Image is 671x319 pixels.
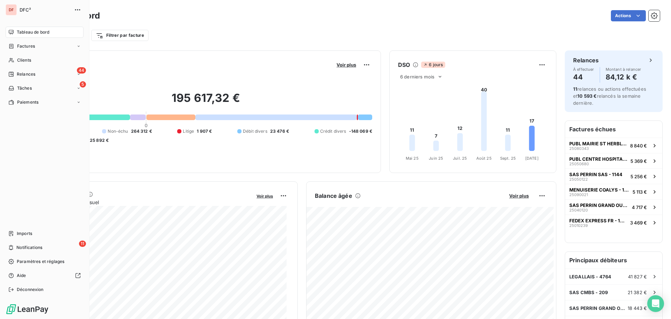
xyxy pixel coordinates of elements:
[633,189,647,195] span: 5 113 €
[569,156,628,162] span: PUBL CENTRE HOSPITALIER [GEOGRAPHIC_DATA]
[569,141,627,146] span: PUBL MAIRIE ST HERBLAIN / ORGA
[88,137,109,144] span: -25 892 €
[17,71,35,77] span: Relances
[337,62,356,68] span: Voir plus
[80,81,86,88] span: 5
[6,304,49,315] img: Logo LeanPay
[108,128,128,134] span: Non-échu
[6,270,84,281] a: Aide
[565,138,662,153] button: PUBL MAIRIE ST HERBLAIN / ORGA250803438 840 €
[565,252,662,269] h6: Principaux débiteurs
[77,67,86,74] span: 44
[565,184,662,199] button: MENUISERIE COALYS - 111091250900215 113 €
[573,71,594,83] h4: 44
[628,274,647,279] span: 41 827 €
[500,156,516,161] tspan: Sept. 25
[145,123,147,128] span: 0
[565,168,662,184] button: SAS PERRIN SAS - 1144250501225 256 €
[569,172,622,177] span: SAS PERRIN SAS - 1144
[569,305,628,311] span: SAS PERRIN GRAND OUEST - 6328
[17,272,26,279] span: Aide
[509,193,529,199] span: Voir plus
[476,156,492,161] tspan: Août 25
[569,177,588,181] span: 25050122
[565,199,662,215] button: SAS PERRIN GRAND OUEST - 6328250401204 717 €
[257,194,273,199] span: Voir plus
[17,29,49,35] span: Tableau de bord
[630,158,647,164] span: 5 369 €
[17,258,64,265] span: Paramètres et réglages
[569,193,588,197] span: 25090021
[606,67,641,71] span: Montant à relancer
[525,156,539,161] tspan: [DATE]
[628,290,647,295] span: 21 382 €
[569,162,589,166] span: 25050680
[569,290,608,295] span: SAS CMBS - 209
[573,86,577,92] span: 11
[243,128,267,134] span: Débit divers
[20,7,70,13] span: DFC²
[39,199,252,206] span: Chiffre d'affaires mensuel
[628,305,647,311] span: 18 443 €
[569,146,589,151] span: 25080343
[577,93,597,99] span: 10 593 €
[647,295,664,312] div: Open Intercom Messenger
[573,67,594,71] span: À effectuer
[183,128,194,134] span: Litige
[565,121,662,138] h6: Factures échues
[565,153,662,168] button: PUBL CENTRE HOSPITALIER [GEOGRAPHIC_DATA]250506805 369 €
[320,128,346,134] span: Crédit divers
[569,218,627,223] span: FEDEX EXPRESS FR - 105021
[429,156,443,161] tspan: Juin 25
[573,86,646,106] span: relances ou actions effectuées et relancés la semaine dernière.
[632,204,647,210] span: 4 717 €
[131,128,152,134] span: 264 312 €
[349,128,373,134] span: -148 069 €
[17,57,31,63] span: Clients
[569,187,630,193] span: MENUISERIE COALYS - 111091
[79,241,86,247] span: 11
[400,74,434,79] span: 6 derniers mois
[606,71,641,83] h4: 84,12 k €
[17,230,32,237] span: Imports
[453,156,467,161] tspan: Juil. 25
[630,220,647,226] span: 3 469 €
[421,62,445,68] span: 6 jours
[569,208,588,212] span: 25040120
[17,99,38,105] span: Paiements
[569,274,611,279] span: LEGALLAIS - 4764
[17,286,44,293] span: Déconnexion
[565,215,662,230] button: FEDEX EXPRESS FR - 105021250102393 469 €
[334,62,358,68] button: Voir plus
[17,85,32,91] span: Tâches
[611,10,646,21] button: Actions
[91,30,149,41] button: Filtrer par facture
[270,128,289,134] span: 23 476 €
[406,156,419,161] tspan: Mai 25
[17,43,35,49] span: Factures
[630,143,647,148] span: 8 840 €
[573,56,599,64] h6: Relances
[16,244,42,251] span: Notifications
[569,223,588,228] span: 25010239
[39,91,372,112] h2: 195 617,32 €
[569,202,629,208] span: SAS PERRIN GRAND OUEST - 6328
[254,193,275,199] button: Voir plus
[507,193,531,199] button: Voir plus
[315,192,352,200] h6: Balance âgée
[398,61,410,69] h6: DSO
[197,128,212,134] span: 1 907 €
[630,174,647,179] span: 5 256 €
[6,4,17,15] div: DF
